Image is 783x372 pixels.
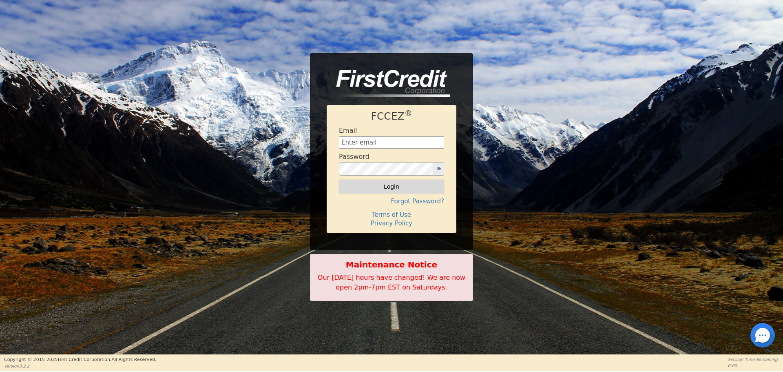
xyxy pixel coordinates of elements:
h4: Email [339,127,357,134]
h4: Privacy Policy [339,220,444,227]
sup: ® [405,109,412,118]
h4: Terms of Use [339,211,444,218]
h4: Password [339,153,369,160]
input: Enter email [339,136,444,149]
img: logo-CMu_cnol.png [327,70,450,97]
b: Maintenance Notice [314,258,469,271]
p: Version 3.2.2 [4,363,156,369]
p: Copyright © 2015- 2025 First Credit Corporation. [4,356,156,363]
button: Login [339,180,444,194]
h4: Forgot Password? [339,198,444,205]
p: Session Time Remaining: [728,356,779,363]
span: Our [DATE] hours have changed! We are now open 2pm-7pm EST on Saturdays. [318,274,465,291]
input: password [339,163,434,176]
p: 0:00 [728,363,779,369]
h1: FCCEZ [339,110,444,123]
span: All Rights Reserved. [111,357,156,362]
